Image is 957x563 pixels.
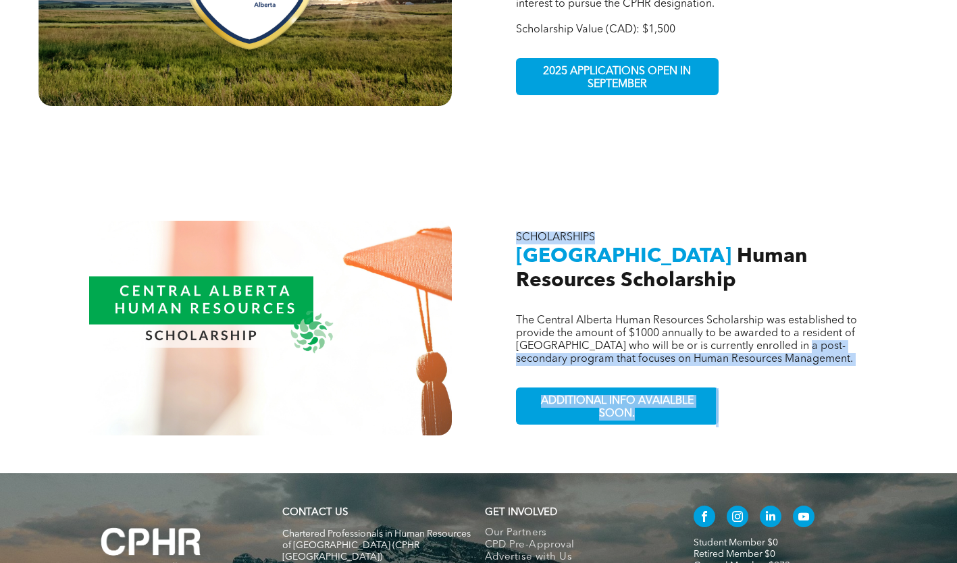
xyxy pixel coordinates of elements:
[694,549,775,559] a: Retired Member $0
[282,508,348,518] a: CONTACT US
[519,59,716,98] span: 2025 APPLICATIONS OPEN IN SEPTEMBER
[516,387,719,425] a: ADDITIONAL INFO AVAIALBLE SOON.
[793,506,814,531] a: youtube
[694,506,715,531] a: facebook
[516,58,719,95] a: 2025 APPLICATIONS OPEN IN SEPTEMBER
[516,232,595,243] span: SCHOLARSHIPS
[760,506,781,531] a: linkedin
[516,315,857,365] span: The Central Alberta Human Resources Scholarship was established to provide the amount of $1000 an...
[727,506,748,531] a: instagram
[485,508,557,518] span: GET INVOLVED
[516,246,731,267] span: [GEOGRAPHIC_DATA]
[516,246,807,291] span: Human Resources Scholarship
[519,388,716,427] span: ADDITIONAL INFO AVAIALBLE SOON.
[516,24,675,35] span: Scholarship Value (CAD): $1,500
[694,538,778,547] a: Student Member $0
[282,529,471,562] span: Chartered Professionals in Human Resources of [GEOGRAPHIC_DATA] (CPHR [GEOGRAPHIC_DATA])
[485,527,665,539] a: Our Partners
[485,539,665,552] a: CPD Pre-Approval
